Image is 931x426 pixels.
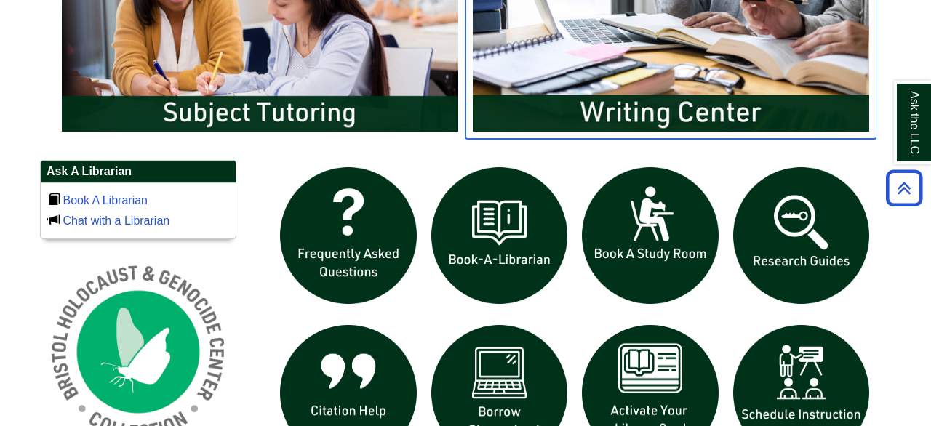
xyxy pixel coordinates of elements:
[726,160,877,311] img: Research Guides icon links to research guides web page
[63,214,169,227] a: Chat with a Librarian
[575,160,726,311] img: book a study room icon links to book a study room web page
[424,160,575,311] img: Book a Librarian icon links to book a librarian web page
[881,178,927,198] a: Back to Top
[63,194,148,206] a: Book A Librarian
[273,160,424,311] img: frequently asked questions
[41,161,236,183] h2: Ask A Librarian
